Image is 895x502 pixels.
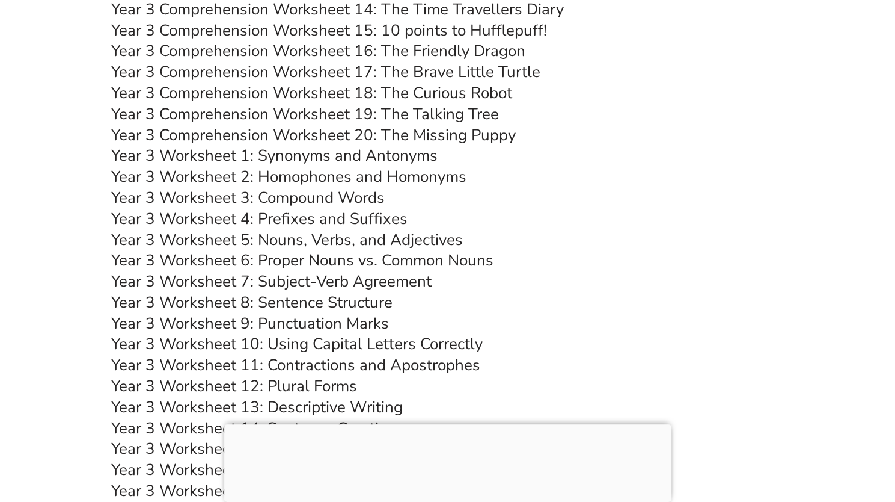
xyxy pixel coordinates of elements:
[111,20,547,41] a: Year 3 Comprehension Worksheet 15: 10 points to Hufflepuff!
[111,271,432,292] a: Year 3 Worksheet 7: Subject-Verb Agreement
[111,376,357,397] a: Year 3 Worksheet 12: Plural Forms
[111,292,393,313] a: Year 3 Worksheet 8: Sentence Structure
[111,313,389,334] a: Year 3 Worksheet 9: Punctuation Marks
[111,61,540,82] a: Year 3 Comprehension Worksheet 17: The Brave Little Turtle
[111,104,499,125] a: Year 3 Comprehension Worksheet 19: The Talking Tree
[111,397,403,418] a: Year 3 Worksheet 13: Descriptive Writing
[111,40,525,61] a: Year 3 Comprehension Worksheet 16: The Friendly Dragon
[111,355,480,376] a: Year 3 Worksheet 11: Contractions and Apostrophes
[695,366,895,502] iframe: Chat Widget
[111,166,466,187] a: Year 3 Worksheet 2: Homophones and Homonyms
[111,229,463,250] a: Year 3 Worksheet 5: Nouns, Verbs, and Adjectives
[111,459,354,480] a: Year 3 Worksheet 16: Prepositions
[111,418,396,439] a: Year 3 Worksheet 14: Sentence Creation
[111,480,385,501] a: Year 3 Worksheet 17: Sentence Joining
[111,187,385,208] a: Year 3 Worksheet 3: Compound Words
[224,424,671,499] iframe: Advertisement
[111,145,438,166] a: Year 3 Worksheet 1: Synonyms and Antonyms
[111,438,452,459] a: Year 3 Worksheet 15: Direct and Indirect Speech
[111,208,408,229] a: Year 3 Worksheet 4: Prefixes and Suffixes
[111,333,483,355] a: Year 3 Worksheet 10: Using Capital Letters Correctly
[111,125,516,146] a: Year 3 Comprehension Worksheet 20: The Missing Puppy
[111,82,512,104] a: Year 3 Comprehension Worksheet 18: The Curious Robot
[111,250,493,271] a: Year 3 Worksheet 6: Proper Nouns vs. Common Nouns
